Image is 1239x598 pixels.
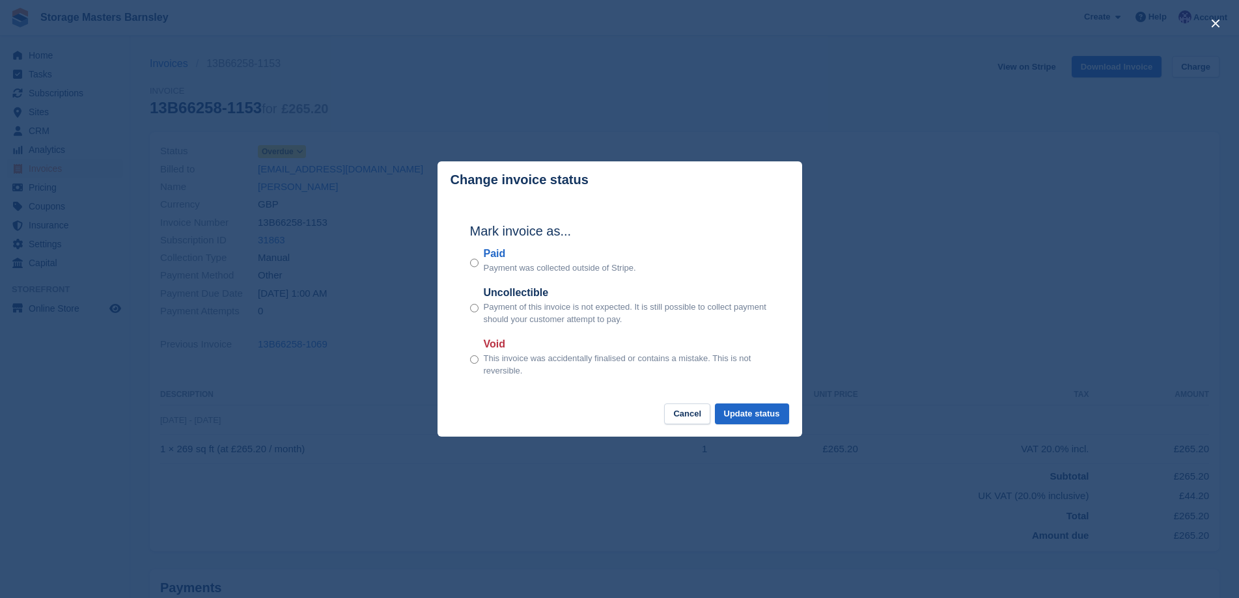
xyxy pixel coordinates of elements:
[664,403,710,425] button: Cancel
[451,172,589,187] p: Change invoice status
[470,221,770,241] h2: Mark invoice as...
[484,336,770,352] label: Void
[484,262,636,275] p: Payment was collected outside of Stripe.
[484,246,636,262] label: Paid
[715,403,789,425] button: Update status
[484,301,770,326] p: Payment of this invoice is not expected. It is still possible to collect payment should your cust...
[484,285,770,301] label: Uncollectible
[484,352,770,377] p: This invoice was accidentally finalised or contains a mistake. This is not reversible.
[1205,13,1226,34] button: close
